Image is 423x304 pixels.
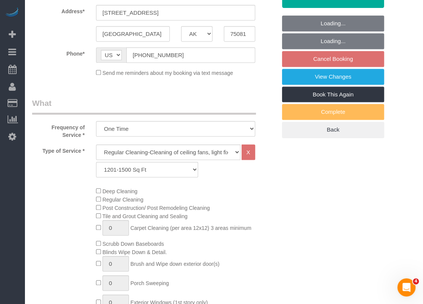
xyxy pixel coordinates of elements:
label: Type of Service * [26,144,90,155]
input: City* [96,26,170,42]
span: Blinds Wipe Down & Detail. [102,249,167,255]
span: Deep Cleaning [102,188,138,194]
label: Frequency of Service * [26,121,90,139]
label: Phone* [26,47,90,57]
span: Send me reminders about my booking via text message [102,70,233,76]
span: Porch Sweeping [130,280,169,286]
span: Carpet Cleaning (per area 12x12) 3 areas minimum [130,225,251,231]
span: 4 [413,278,419,284]
span: Tile and Grout Cleaning and Sealing [102,213,187,219]
input: Phone* [126,47,255,63]
span: Regular Cleaning [102,197,143,203]
span: Post Construction/ Post Remodeling Cleaning [102,205,210,211]
img: Automaid Logo [5,8,20,18]
a: View Changes [282,69,384,85]
a: Back [282,122,384,138]
a: Book This Again [282,87,384,102]
span: Brush and Wipe down exterior door(s) [130,261,220,267]
span: Scrubb Down Baseboards [102,241,164,247]
iframe: Intercom live chat [397,278,415,296]
legend: What [32,98,256,115]
label: Address* [26,5,90,15]
input: Zip Code* [224,26,255,42]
